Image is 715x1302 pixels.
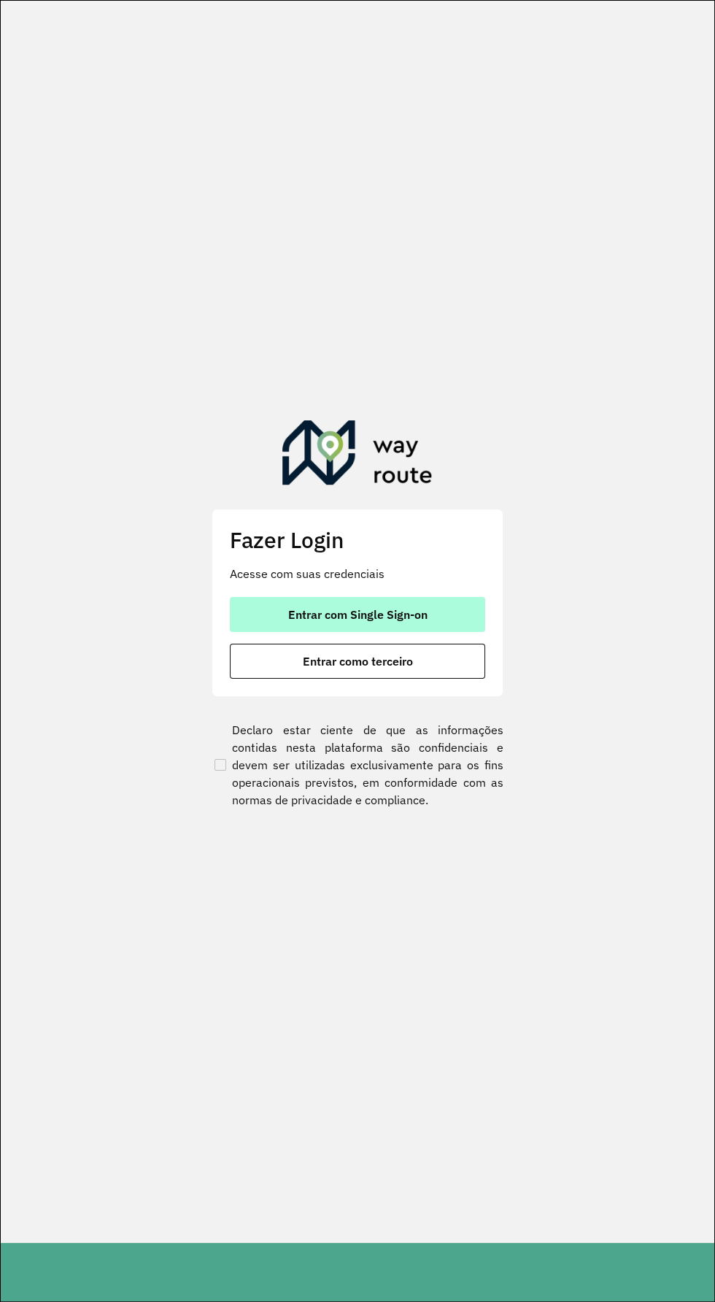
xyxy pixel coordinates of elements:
[230,527,485,553] h2: Fazer Login
[230,597,485,632] button: button
[230,644,485,679] button: button
[230,565,485,582] p: Acesse com suas credenciais
[303,655,413,667] span: Entrar como terceiro
[288,609,428,620] span: Entrar com Single Sign-on
[282,420,433,490] img: Roteirizador AmbevTech
[212,721,503,809] label: Declaro estar ciente de que as informações contidas nesta plataforma são confidenciais e devem se...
